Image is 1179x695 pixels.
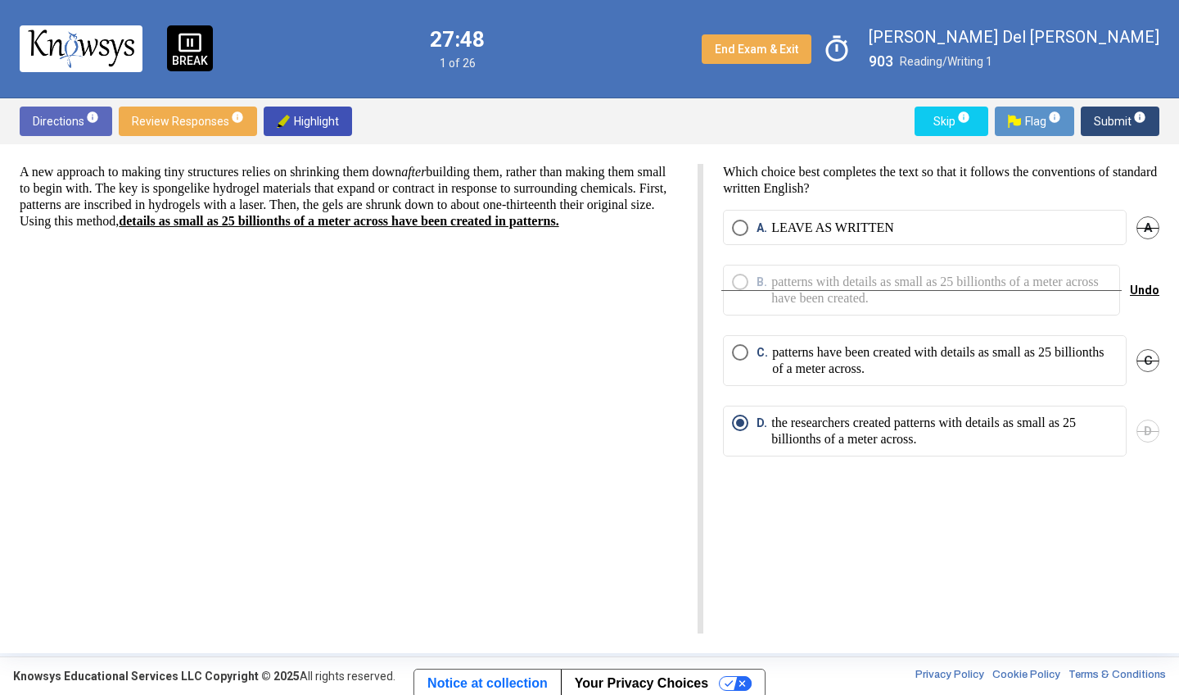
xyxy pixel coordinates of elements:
[264,107,352,136] button: highlighter-img.pngHighlight
[869,51,893,72] label: 903
[995,107,1074,136] button: Flag.pngFlaginfo
[231,111,244,124] span: info
[757,220,771,236] span: A.
[757,415,771,447] span: D.
[28,30,134,67] img: knowsys-logo.png
[20,107,112,136] button: Directionsinfo
[1136,349,1159,372] span: C
[430,57,485,70] span: 1 of 26
[723,164,1159,197] p: Which choice best completes the text so that it follows the conventions of standard written English?
[715,43,798,56] span: End Exam & Exit
[771,220,894,236] p: LEAVE AS WRITTEN
[430,29,485,50] label: 27:48
[702,34,811,64] button: End Exam & Exit
[992,668,1060,684] a: Cookie Policy
[771,415,1118,447] p: the researchers created patterns with details as small as 25 billionths of a meter across.
[1136,216,1159,239] span: A
[172,55,208,66] p: BREAK
[1048,111,1061,124] span: info
[20,164,678,229] p: A new approach to making tiny structures relies on shrinking them down building them, rather than...
[928,107,975,136] span: Skip
[1133,111,1146,124] span: info
[13,668,395,684] div: All rights reserved.
[119,107,257,136] button: Review Responsesinfo
[723,210,1159,476] mat-radio-group: Select an option
[915,668,984,684] a: Privacy Policy
[957,111,970,124] span: info
[1094,107,1146,136] span: Submit
[132,107,244,136] span: Review Responses
[1068,668,1166,684] a: Terms & Conditions
[1130,284,1159,297] span: Undo
[1008,115,1021,128] img: Flag.png
[277,107,339,136] span: Highlight
[818,30,856,68] span: timer
[13,670,300,683] strong: Knowsys Educational Services LLC Copyright © 2025
[915,107,988,136] button: Skipinfo
[1008,107,1061,136] span: Flag
[119,214,558,228] strong: details as small as 25 billionths of a meter across have been created in patterns.
[900,55,992,68] span: Reading/Writing 1
[772,344,1118,377] p: patterns have been created with details as small as 25 billionths of a meter across.
[86,111,99,124] span: info
[869,26,1159,48] label: [PERSON_NAME] Del [PERSON_NAME]
[1081,107,1159,136] button: Submitinfo
[277,115,290,128] img: highlighter-img.png
[178,30,202,55] span: pause_presentation
[33,107,99,136] span: Directions
[401,165,426,179] em: after
[757,344,772,377] span: C.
